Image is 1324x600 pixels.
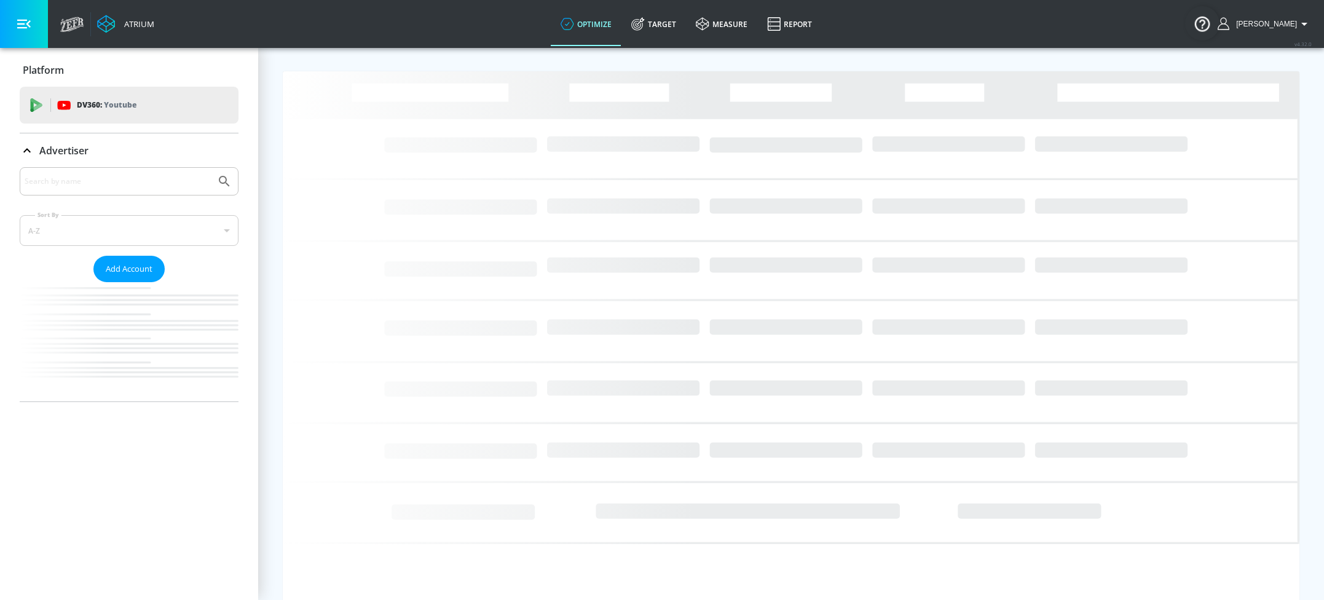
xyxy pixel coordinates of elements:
button: Add Account [93,256,165,282]
span: v 4.32.0 [1294,41,1312,47]
label: Sort By [35,211,61,219]
a: measure [686,2,757,46]
a: Atrium [97,15,154,33]
input: Search by name [25,173,211,189]
span: login as: ashley.jan@zefr.com [1231,20,1297,28]
button: [PERSON_NAME] [1218,17,1312,31]
span: Add Account [106,262,152,276]
p: Platform [23,63,64,77]
button: Open Resource Center [1185,6,1220,41]
div: Advertiser [20,133,238,168]
p: Youtube [104,98,136,111]
div: Platform [20,53,238,87]
a: Report [757,2,822,46]
p: Advertiser [39,144,89,157]
p: DV360: [77,98,136,112]
div: A-Z [20,215,238,246]
nav: list of Advertiser [20,282,238,401]
a: Target [621,2,686,46]
a: optimize [551,2,621,46]
div: Atrium [119,18,154,30]
div: Advertiser [20,167,238,401]
div: DV360: Youtube [20,87,238,124]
